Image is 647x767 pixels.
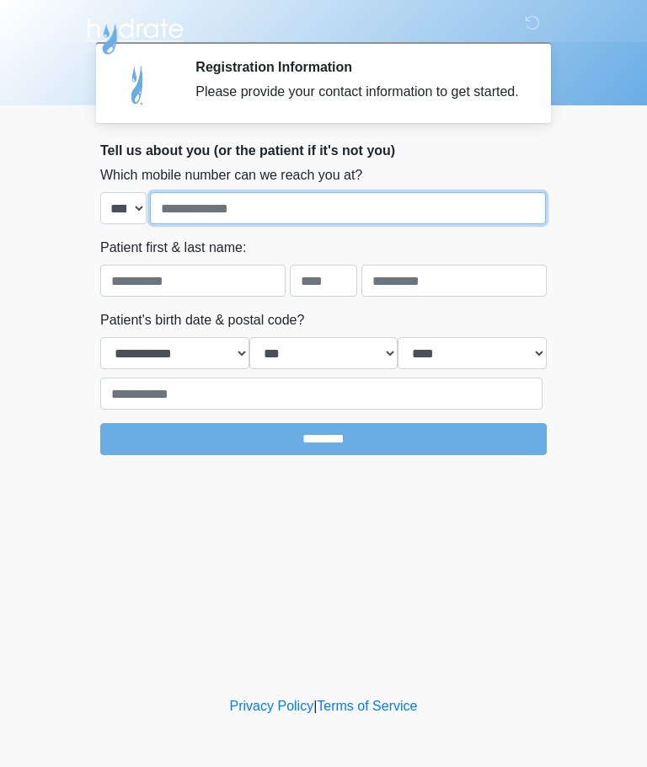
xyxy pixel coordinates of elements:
[100,310,304,330] label: Patient's birth date & postal code?
[113,59,163,110] img: Agent Avatar
[100,142,547,158] h2: Tell us about you (or the patient if it's not you)
[100,165,362,185] label: Which mobile number can we reach you at?
[313,699,317,713] a: |
[230,699,314,713] a: Privacy Policy
[317,699,417,713] a: Terms of Service
[195,82,521,102] div: Please provide your contact information to get started.
[100,238,246,258] label: Patient first & last name:
[83,13,186,56] img: Hydrate IV Bar - Arcadia Logo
